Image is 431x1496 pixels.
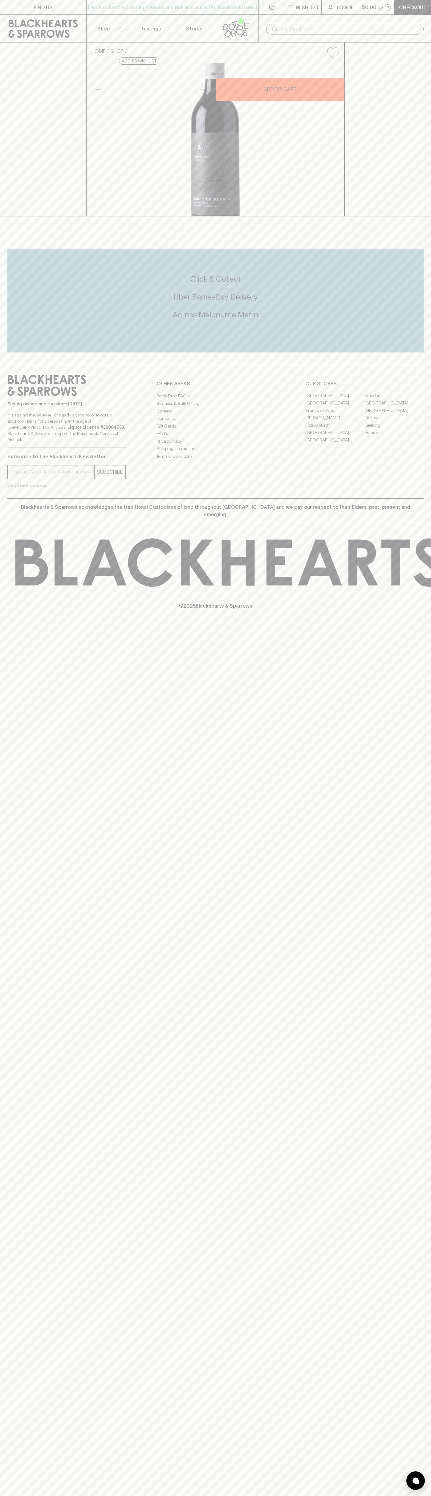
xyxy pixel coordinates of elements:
a: Shipping Information [157,445,275,452]
a: Brunswick West [305,407,364,414]
a: [PERSON_NAME] [305,414,364,422]
a: Prahran [364,429,424,436]
a: Fitzroy North [305,422,364,429]
p: We will never spam you [7,482,126,489]
div: Call to action block [7,249,424,352]
p: ADD TO CART [264,86,297,93]
p: OTHER AREAS [157,380,275,387]
a: SHOP [110,48,124,54]
h5: Across Melbourne Metro [7,310,424,320]
p: OUR STORES [305,380,424,387]
a: Stores [173,15,216,42]
a: Business & Bulk Gifting [157,400,275,407]
p: Tastings [141,25,161,32]
a: [GEOGRAPHIC_DATA] [305,436,364,444]
a: [GEOGRAPHIC_DATA] [305,392,364,400]
p: SUBSCRIBE [97,468,123,476]
button: ADD TO CART [216,78,344,101]
a: Careers [157,407,275,415]
a: Contact Us [157,415,275,422]
button: Add to wishlist [325,45,342,61]
a: FAQ's [157,430,275,437]
a: Privacy Policy [157,437,275,445]
button: Shop [87,15,130,42]
h5: Uber Same-Day Delivery [7,292,424,302]
a: Tastings [129,15,173,42]
p: Sibling owned and run since [DATE] [7,401,126,407]
p: $0.00 [362,4,376,11]
p: Stores [186,25,202,32]
button: Add to wishlist [119,57,159,65]
img: bubble-icon [413,1478,419,1484]
img: 37269.png [87,63,344,216]
p: Subscribe to The Blackhearts Newsletter [7,453,126,460]
a: Fitzroy [364,414,424,422]
button: SUBSCRIBE [95,465,125,479]
a: [GEOGRAPHIC_DATA] [364,400,424,407]
a: Bottle Drop FAQ's [157,392,275,400]
a: [GEOGRAPHIC_DATA] [305,400,364,407]
h5: Click & Collect [7,274,424,284]
input: Try "Pinot noir" [281,24,419,34]
p: Shop [97,25,110,32]
strong: Liquor License #32064953 [67,425,124,430]
p: Blackhearts & Sparrows acknowledges the traditional Custodians of land throughout [GEOGRAPHIC_DAT... [12,503,419,518]
a: Braddon [364,392,424,400]
p: FIND US [34,4,53,11]
p: 0 [387,6,389,9]
a: Geelong [364,422,424,429]
p: It is against the law to sell or supply alcohol to, or to obtain alcohol on behalf of a person un... [7,412,126,443]
p: Login [337,4,352,11]
a: Gift Cards [157,422,275,430]
a: [GEOGRAPHIC_DATA] [364,407,424,414]
a: Terms & Conditions [157,452,275,460]
a: HOME [91,48,106,54]
p: Checkout [399,4,427,11]
p: Wishlist [296,4,319,11]
input: e.g. jane@blackheartsandsparrows.com.au [12,467,94,477]
a: [GEOGRAPHIC_DATA] [305,429,364,436]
